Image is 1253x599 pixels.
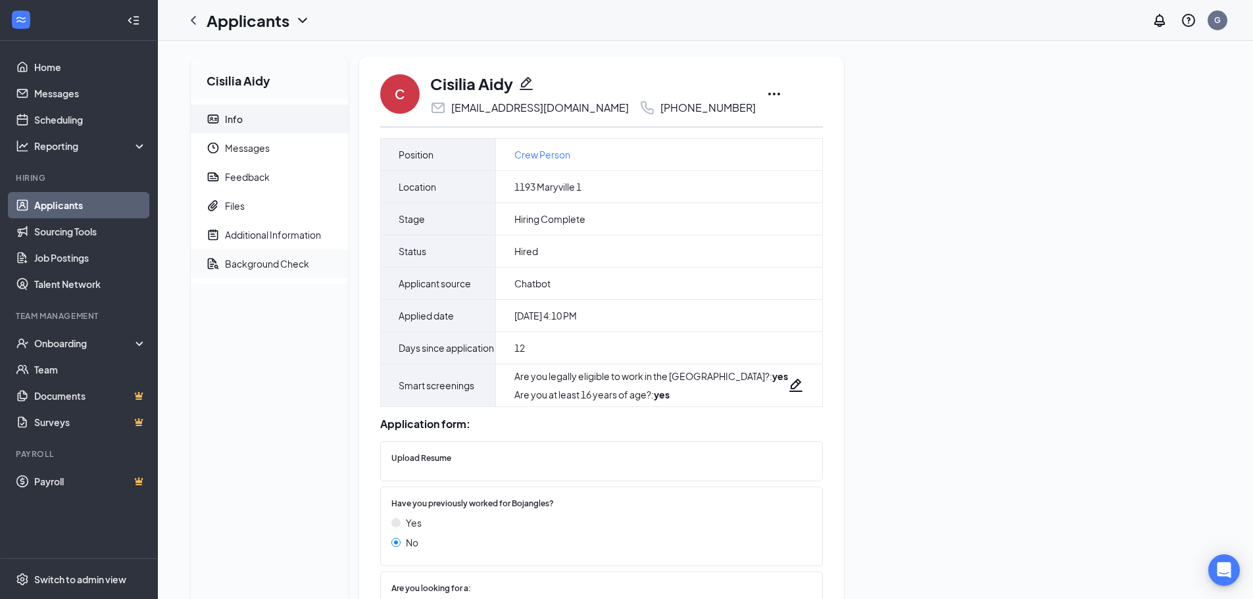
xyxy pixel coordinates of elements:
span: Messages [225,133,338,162]
div: G [1214,14,1221,26]
span: Upload Resume [391,452,451,465]
a: ClockMessages [191,133,349,162]
svg: Ellipses [766,86,782,102]
svg: Settings [16,573,29,586]
div: Application form: [380,418,823,431]
a: Applicants [34,192,147,218]
span: Location [399,179,436,195]
div: Files [225,199,245,212]
svg: Pencil [518,76,534,91]
div: Info [225,112,243,126]
span: Hired [514,245,538,258]
span: Smart screenings [399,377,474,393]
h1: Cisilia Aidy [430,72,513,95]
span: Have you previously worked for Bojangles? [391,498,554,510]
a: Crew Person [514,147,570,162]
span: Position [399,147,433,162]
strong: yes [772,370,788,382]
div: [PHONE_NUMBER] [660,101,756,114]
div: Payroll [16,448,144,460]
svg: Paperclip [207,199,220,212]
div: Onboarding [34,337,135,350]
svg: NoteActive [207,228,220,241]
a: NoteActiveAdditional Information [191,220,349,249]
a: Scheduling [34,107,147,133]
div: Are you legally eligible to work in the [GEOGRAPHIC_DATA]? : [514,370,788,383]
svg: Analysis [16,139,29,153]
div: Are you at least 16 years of age? : [514,388,788,401]
a: PayrollCrown [34,468,147,494]
div: [EMAIL_ADDRESS][DOMAIN_NAME] [451,101,629,114]
a: Talent Network [34,271,147,297]
a: ReportFeedback [191,162,349,191]
svg: Collapse [127,14,140,27]
svg: UserCheck [16,337,29,350]
a: PaperclipFiles [191,191,349,220]
a: ContactCardInfo [191,105,349,133]
svg: Email [430,100,446,116]
h2: Cisilia Aidy [191,57,349,99]
a: DocumentSearchBackground Check [191,249,349,278]
a: Job Postings [34,245,147,271]
span: 1193 Maryville 1 [514,180,581,193]
span: Chatbot [514,277,551,290]
svg: DocumentSearch [207,257,220,270]
div: Feedback [225,170,270,183]
span: Are you looking for a: [391,583,471,595]
a: SurveysCrown [34,409,147,435]
span: 12 [514,341,525,354]
a: Home [34,54,147,80]
a: Messages [34,80,147,107]
strong: yes [654,389,670,400]
a: Team [34,356,147,383]
svg: ChevronLeft [185,12,201,28]
h1: Applicants [207,9,289,32]
svg: Notifications [1152,12,1167,28]
svg: QuestionInfo [1181,12,1196,28]
div: Hiring [16,172,144,183]
svg: WorkstreamLogo [14,13,28,26]
svg: ChevronDown [295,12,310,28]
span: Days since application [399,340,494,356]
span: Hiring Complete [514,212,585,226]
svg: Clock [207,141,220,155]
div: C [395,85,405,103]
span: [DATE] 4:10 PM [514,309,577,322]
span: Yes [406,515,422,530]
span: Status [399,243,426,259]
span: Applied date [399,308,454,323]
div: Switch to admin view [34,573,126,586]
a: DocumentsCrown [34,383,147,409]
a: Sourcing Tools [34,218,147,245]
div: Open Intercom Messenger [1208,554,1240,586]
svg: ContactCard [207,112,220,126]
svg: Report [207,170,220,183]
span: Stage [399,211,425,227]
div: Background Check [225,257,309,270]
svg: Pencil [788,377,804,393]
div: Team Management [16,310,144,322]
div: Additional Information [225,228,321,241]
svg: Phone [639,100,655,116]
span: No [406,535,418,550]
div: Reporting [34,139,147,153]
span: Applicant source [399,276,471,291]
